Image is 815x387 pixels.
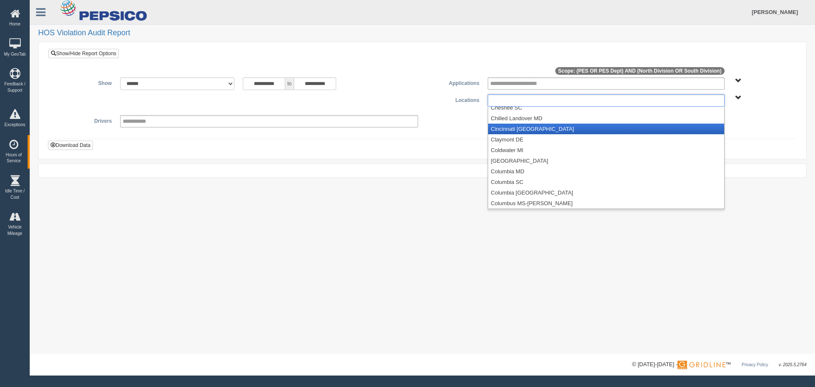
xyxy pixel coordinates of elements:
[488,134,724,145] li: Claymont DE
[285,77,294,90] span: to
[422,94,483,105] label: Locations
[488,198,724,209] li: Columbus MS-[PERSON_NAME]
[48,141,93,150] button: Download Data
[488,187,724,198] li: Columbia [GEOGRAPHIC_DATA]
[55,115,116,125] label: Drivers
[488,166,724,177] li: Columbia MD
[677,361,725,369] img: Gridline
[48,49,119,58] a: Show/Hide Report Options
[488,102,724,113] li: Chesnee SC
[488,177,724,187] li: Columbia SC
[488,155,724,166] li: [GEOGRAPHIC_DATA]
[488,145,724,155] li: Coldwater MI
[488,124,724,134] li: Cincinnati [GEOGRAPHIC_DATA]
[779,362,807,367] span: v. 2025.5.2764
[422,77,483,88] label: Applications
[55,77,116,88] label: Show
[742,362,768,367] a: Privacy Policy
[488,113,724,124] li: Chilled Landover MD
[555,67,725,75] span: Scope: (PES OR PES Dept) AND (North Division OR South Division)
[632,360,807,369] div: © [DATE]-[DATE] - ™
